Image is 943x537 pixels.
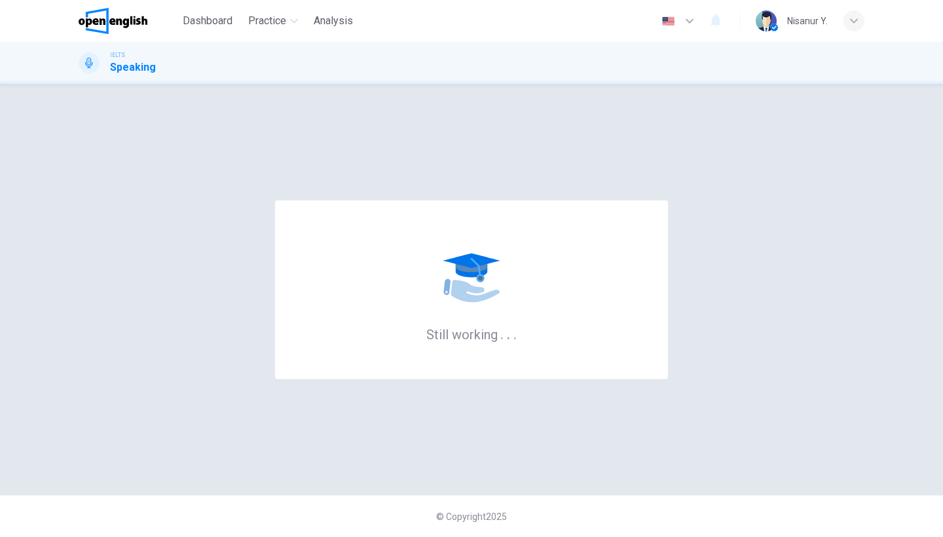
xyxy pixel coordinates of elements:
button: Analysis [308,9,358,33]
div: Nisanur Y. [787,13,828,29]
button: Dashboard [177,9,238,33]
img: Profile picture [756,10,777,31]
a: OpenEnglish logo [79,8,177,34]
span: © Copyright 2025 [436,511,507,522]
h6: . [513,322,517,344]
h6: Still working [426,325,517,343]
img: OpenEnglish logo [79,8,147,34]
h6: . [500,322,504,344]
h1: Speaking [110,60,156,75]
span: Analysis [314,13,353,29]
span: IELTS [110,50,125,60]
h6: . [506,322,511,344]
span: Dashboard [183,13,232,29]
span: Practice [248,13,286,29]
button: Practice [243,9,303,33]
img: en [660,16,676,26]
